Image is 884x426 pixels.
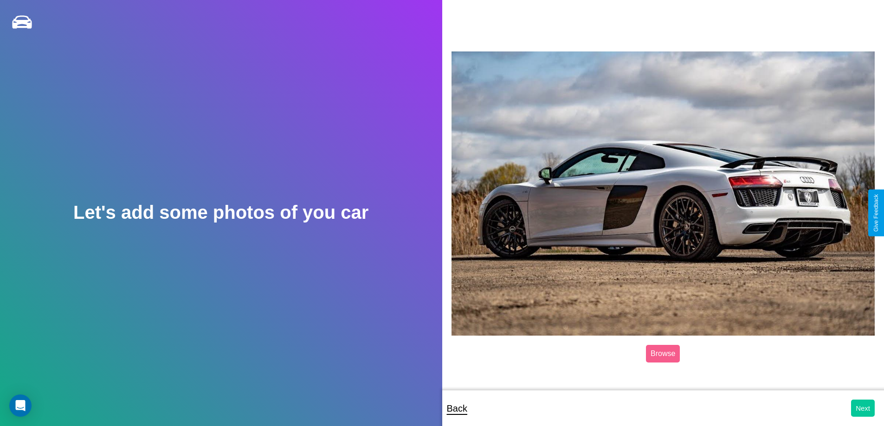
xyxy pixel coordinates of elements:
[73,202,368,223] h2: Let's add some photos of you car
[9,394,32,417] div: Open Intercom Messenger
[447,400,467,417] p: Back
[851,400,875,417] button: Next
[646,345,680,362] label: Browse
[452,51,875,336] img: posted
[873,194,879,232] div: Give Feedback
